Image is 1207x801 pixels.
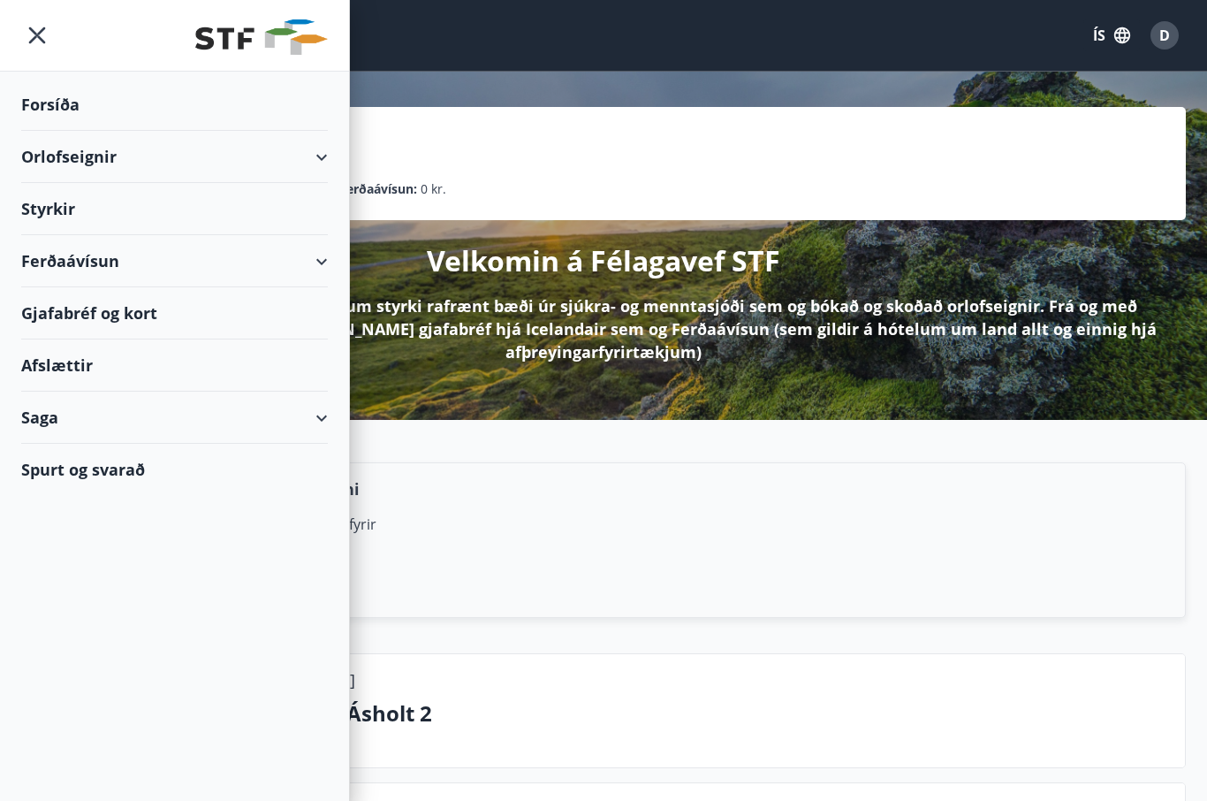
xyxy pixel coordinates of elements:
p: Félag Stjórnenda - Ásholt 2 [151,698,1171,729]
div: Forsíða [21,79,328,131]
button: menu [21,19,53,51]
p: Hér á Félagavefnum getur þú sótt um styrki rafrænt bæði úr sjúkra- og menntasjóði sem og bókað og... [49,294,1158,363]
button: ÍS [1083,19,1140,51]
img: union_logo [195,19,328,55]
div: Orlofseignir [21,131,328,183]
div: Afslættir [21,339,328,392]
span: D [1159,26,1170,45]
p: Ferðaávísun : [339,179,417,199]
div: Saga [21,392,328,444]
div: Ferðaávísun [21,235,328,287]
div: Gjafabréf og kort [21,287,328,339]
button: D [1143,14,1186,57]
div: Styrkir [21,183,328,235]
p: Velkomin á Félagavef STF [427,241,780,280]
span: 0 kr. [421,179,446,199]
div: Spurt og svarað [21,444,328,495]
